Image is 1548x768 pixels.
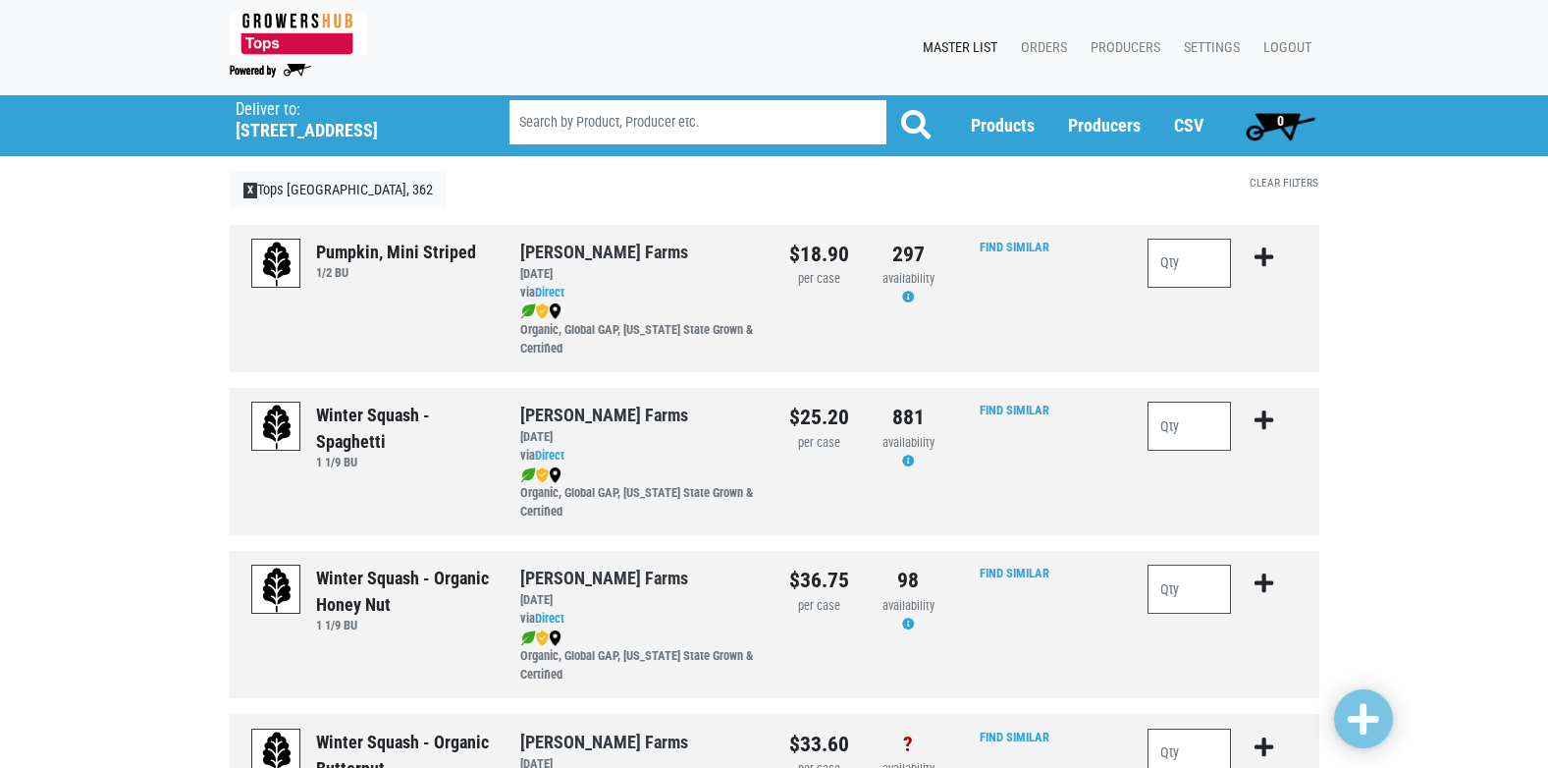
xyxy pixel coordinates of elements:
[520,467,536,483] img: leaf-e5c59151409436ccce96b2ca1b28e03c.png
[252,240,301,289] img: placeholder-variety-43d6402dacf2d531de610a020419775a.svg
[316,239,476,265] div: Pumpkin, Mini Striped
[882,435,934,450] span: availability
[1250,176,1318,190] a: Clear Filters
[789,565,849,596] div: $36.75
[1075,29,1168,67] a: Producers
[236,120,459,141] h5: [STREET_ADDRESS]
[1148,402,1232,451] input: Qty
[980,566,1049,580] a: Find Similar
[520,284,760,302] div: via
[230,13,366,55] img: 279edf242af8f9d49a69d9d2afa010fb.png
[535,611,564,626] a: Direct
[1005,29,1075,67] a: Orders
[907,29,1005,67] a: Master List
[1248,29,1319,67] a: Logout
[535,448,564,463] a: Direct
[520,631,536,646] img: leaf-e5c59151409436ccce96b2ca1b28e03c.png
[980,403,1049,417] a: Find Similar
[252,403,301,452] img: placeholder-variety-43d6402dacf2d531de610a020419775a.svg
[536,303,549,319] img: safety-e55c860ca8c00a9c171001a62a92dabd.png
[879,729,938,760] div: ?
[316,618,491,632] h6: 1 1/9 BU
[535,285,564,300] a: Direct
[789,402,849,433] div: $25.20
[980,240,1049,254] a: Find Similar
[316,565,491,618] div: Winter Squash - Organic Honey Nut
[536,467,549,483] img: safety-e55c860ca8c00a9c171001a62a92dabd.png
[520,265,760,284] div: [DATE]
[520,466,760,521] div: Organic, Global GAP, [US_STATE] State Grown & Certified
[549,631,561,646] img: map_marker-0e94453035b3232a4d21701695807de9.png
[230,64,311,78] img: Powered by Big Wheelbarrow
[1148,565,1232,614] input: Qty
[882,271,934,286] span: availability
[789,597,849,616] div: per case
[549,467,561,483] img: map_marker-0e94453035b3232a4d21701695807de9.png
[520,303,536,319] img: leaf-e5c59151409436ccce96b2ca1b28e03c.png
[879,565,938,596] div: 98
[316,402,491,455] div: Winter Squash - Spaghetti
[236,100,459,120] p: Deliver to:
[980,730,1049,744] a: Find Similar
[316,265,476,280] h6: 1/2 BU
[549,303,561,319] img: map_marker-0e94453035b3232a4d21701695807de9.png
[789,434,849,453] div: per case
[879,402,938,433] div: 881
[1148,239,1232,288] input: Qty
[520,428,760,447] div: [DATE]
[252,566,301,615] img: placeholder-variety-43d6402dacf2d531de610a020419775a.svg
[236,95,474,141] span: Tops Nottingham, 362 (620 Nottingham Rd, Syracuse, NY 13210, USA)
[509,100,886,144] input: Search by Product, Producer etc.
[243,183,258,198] span: X
[520,405,688,425] a: [PERSON_NAME] Farms
[316,455,491,469] h6: 1 1/9 BU
[789,270,849,289] div: per case
[882,598,934,613] span: availability
[520,568,688,588] a: [PERSON_NAME] Farms
[520,610,760,629] div: via
[520,629,760,685] div: Organic, Global GAP, [US_STATE] State Grown & Certified
[971,115,1035,136] a: Products
[1237,106,1324,145] a: 0
[789,239,849,270] div: $18.90
[520,302,760,358] div: Organic, Global GAP, [US_STATE] State Grown & Certified
[789,729,849,760] div: $33.60
[1068,115,1141,136] a: Producers
[520,447,760,466] div: via
[520,732,688,752] a: [PERSON_NAME] Farms
[520,242,688,262] a: [PERSON_NAME] Farms
[230,172,448,209] a: XTops [GEOGRAPHIC_DATA], 362
[536,631,549,646] img: safety-e55c860ca8c00a9c171001a62a92dabd.png
[1174,115,1203,136] a: CSV
[520,591,760,610] div: [DATE]
[879,239,938,270] div: 297
[1277,113,1284,129] span: 0
[1168,29,1248,67] a: Settings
